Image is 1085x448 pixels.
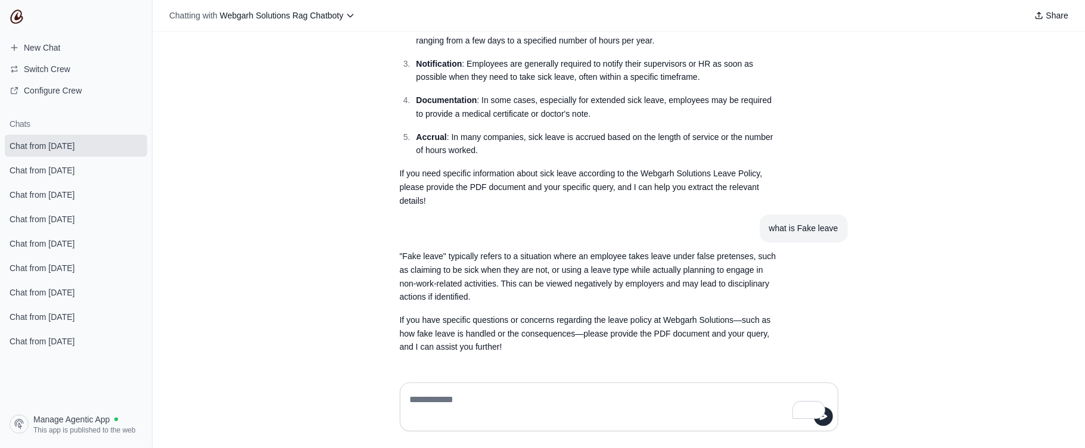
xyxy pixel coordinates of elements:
[5,281,147,303] a: Chat from [DATE]
[416,59,462,69] strong: Notification
[1030,7,1073,24] button: Share
[24,63,70,75] span: Switch Crew
[10,335,74,347] span: Chat from [DATE]
[24,85,82,97] span: Configure Crew
[760,214,848,242] section: User message
[5,208,147,230] a: Chat from [DATE]
[10,164,74,176] span: Chat from [DATE]
[5,330,147,352] a: Chat from [DATE]
[416,95,477,105] strong: Documentation
[416,57,781,85] p: : Employees are generally required to notify their supervisors or HR as soon as possible when the...
[5,81,147,100] a: Configure Crew
[10,140,74,152] span: Chat from [DATE]
[24,42,60,54] span: New Chat
[390,242,791,361] section: Response
[400,313,781,354] p: If you have specific questions or concerns regarding the leave policy at Webgarh Solutions—such a...
[1046,10,1068,21] span: Share
[416,132,446,142] strong: Accrual
[416,94,781,121] p: : In some cases, especially for extended sick leave, employees may be required to provide a medic...
[5,410,147,438] a: Manage Agentic App This app is published to the web
[169,10,217,21] span: Chatting with
[10,262,74,274] span: Chat from [DATE]
[5,159,147,181] a: Chat from [DATE]
[5,257,147,279] a: Chat from [DATE]
[10,189,74,201] span: Chat from [DATE]
[10,311,74,323] span: Chat from [DATE]
[10,287,74,298] span: Chat from [DATE]
[33,425,135,435] span: This app is published to the web
[5,183,147,206] a: Chat from [DATE]
[5,38,147,57] a: New Chat
[5,306,147,328] a: Chat from [DATE]
[33,413,110,425] span: Manage Agentic App
[400,167,781,207] p: If you need specific information about sick leave according to the Webgarh Solutions Leave Policy...
[220,11,344,20] span: Webgarh Solutions Rag Chatboty
[10,213,74,225] span: Chat from [DATE]
[408,390,831,424] textarea: To enrich screen reader interactions, please activate Accessibility in Grammarly extension settings
[5,232,147,254] a: Chat from [DATE]
[5,60,147,79] button: Switch Crew
[5,135,147,157] a: Chat from [DATE]
[10,10,24,24] img: CrewAI Logo
[400,250,781,304] p: "Fake leave" typically refers to a situation where an employee takes leave under false pretenses,...
[10,238,74,250] span: Chat from [DATE]
[416,130,781,158] p: : In many companies, sick leave is accrued based on the length of service or the number of hours ...
[769,222,838,235] div: what is Fake leave
[164,7,360,24] button: Chatting with Webgarh Solutions Rag Chatboty
[416,20,781,48] p: : The amount of sick leave an employee is entitled to can vary by company policy, often ranging f...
